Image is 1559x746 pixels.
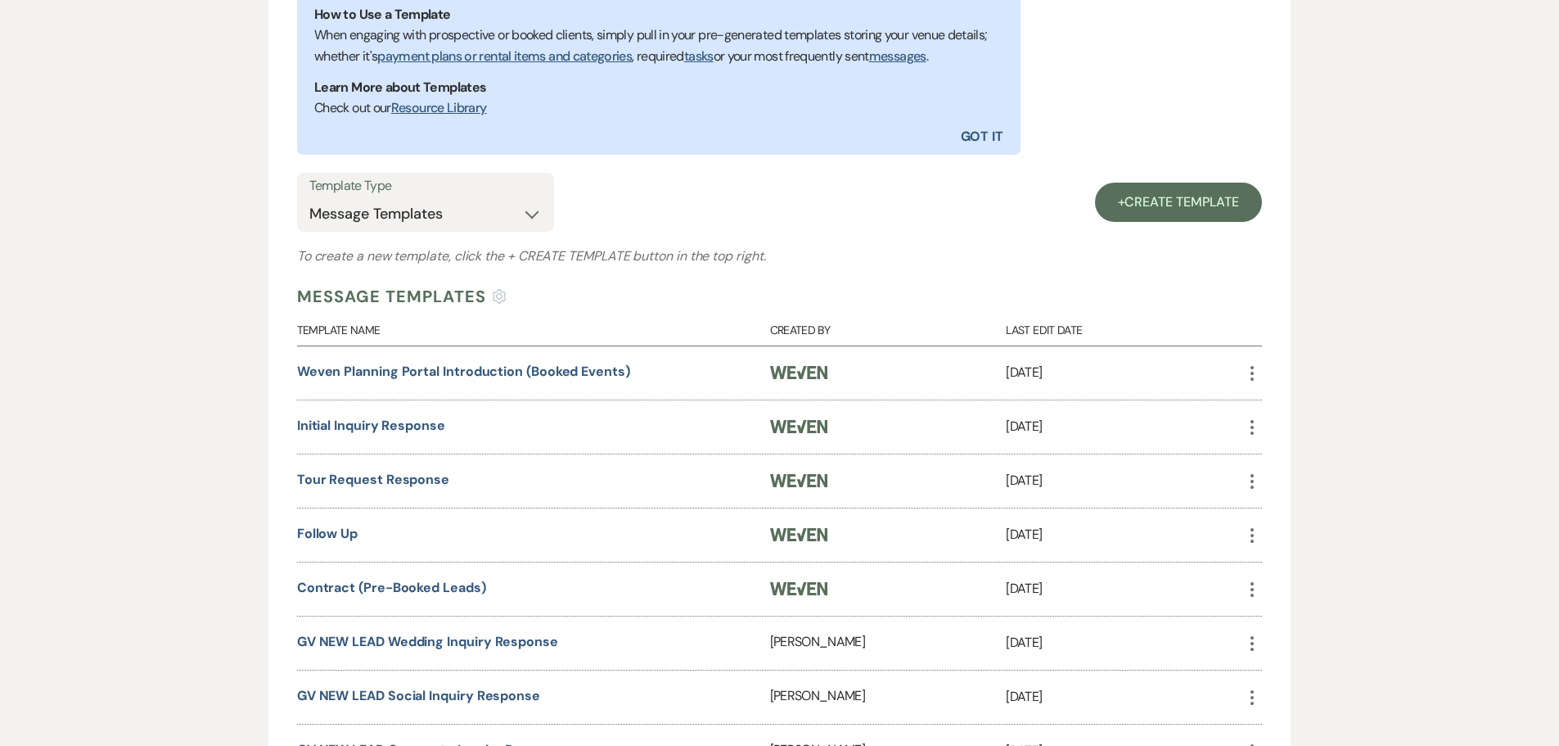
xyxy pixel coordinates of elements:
[770,671,1007,724] div: [PERSON_NAME]
[770,582,828,595] img: Weven Logo
[297,284,486,309] h4: Message Templates
[1006,470,1242,491] p: [DATE]
[1095,183,1263,222] a: +Create Template
[314,5,1003,25] h1: How to Use a Template
[1006,524,1242,545] p: [DATE]
[770,528,828,541] img: Weven Logo
[297,363,630,380] a: Weven Planning Portal Introduction (Booked Events)
[770,420,828,433] img: Weven Logo
[869,47,926,65] a: messages
[297,633,558,650] a: GV NEW LEAD Wedding Inquiry Response
[684,47,714,65] a: tasks
[297,525,358,542] a: Follow Up
[297,309,770,346] div: Template Name
[314,97,1003,119] p: Check out our
[1006,686,1242,708] p: [DATE]
[314,78,1003,97] h1: Learn More about Templates
[1006,416,1242,437] p: [DATE]
[297,471,449,488] a: Tour Request Response
[377,47,632,65] a: payment plans or rental items and categories
[770,474,828,487] img: Weven Logo
[297,687,540,704] a: GV NEW LEAD Social Inquiry Response
[770,309,1007,346] div: Created By
[391,99,487,116] a: Resource Library
[507,247,630,264] span: + Create Template
[309,174,542,198] label: Template Type
[659,119,1021,155] button: Got It
[770,366,828,379] img: Weven Logo
[297,417,445,434] a: Initial Inquiry Response
[770,617,1007,670] div: [PERSON_NAME]
[297,579,486,596] a: Contract (Pre-Booked Leads)
[1006,362,1242,383] p: [DATE]
[314,25,1003,66] p: When engaging with prospective or booked clients, simply pull in your pre-generated templates sto...
[1006,632,1242,653] p: [DATE]
[1006,578,1242,599] p: [DATE]
[1124,193,1239,210] span: Create Template
[297,246,1263,266] h3: To create a new template, click the button in the top right.
[1006,309,1242,346] div: Last Edit Date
